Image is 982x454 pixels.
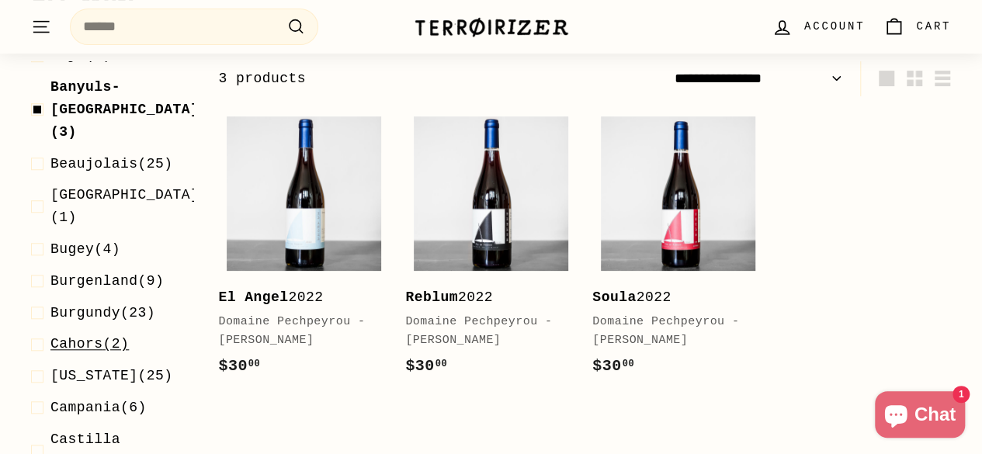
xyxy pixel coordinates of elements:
a: Account [762,4,874,50]
span: (9) [50,270,164,293]
b: Soula [592,289,636,305]
span: (25) [50,153,173,175]
span: (25) [50,365,173,387]
b: El Angel [218,289,288,305]
div: 3 products [218,68,585,90]
span: (1) [50,184,199,229]
span: (23) [50,302,155,324]
span: Burgenland [50,273,138,289]
div: Domaine Pechpeyrou - [PERSON_NAME] [218,313,374,350]
span: $30 [592,357,634,375]
span: [US_STATE] [50,368,138,383]
sup: 00 [248,359,260,369]
span: $30 [405,357,447,375]
a: El Angel2022Domaine Pechpeyrou - [PERSON_NAME] [218,108,390,394]
b: Reblum [405,289,458,305]
div: 2022 [592,286,748,309]
div: Domaine Pechpeyrou - [PERSON_NAME] [592,313,748,350]
div: 2022 [218,286,374,309]
span: [GEOGRAPHIC_DATA] [50,187,199,203]
inbox-online-store-chat: Shopify online store chat [870,391,970,442]
span: Account [804,18,865,35]
span: $30 [218,357,260,375]
a: Reblum2022Domaine Pechpeyrou - [PERSON_NAME] [405,108,577,394]
span: Beaujolais [50,156,138,172]
span: Bugey [50,241,94,257]
a: Cart [874,4,960,50]
span: (3) [50,76,199,143]
span: Campania [50,400,120,415]
span: (4) [50,238,120,261]
sup: 00 [435,359,447,369]
span: Burgundy [50,305,120,321]
span: (2) [50,333,129,355]
span: Banyuls-[GEOGRAPHIC_DATA] [50,79,199,117]
a: Soula2022Domaine Pechpeyrou - [PERSON_NAME] [592,108,764,394]
sup: 00 [623,359,634,369]
span: (6) [50,397,147,419]
span: Cart [916,18,951,35]
div: Domaine Pechpeyrou - [PERSON_NAME] [405,313,561,350]
div: 2022 [405,286,561,309]
span: Cahors [50,336,103,352]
